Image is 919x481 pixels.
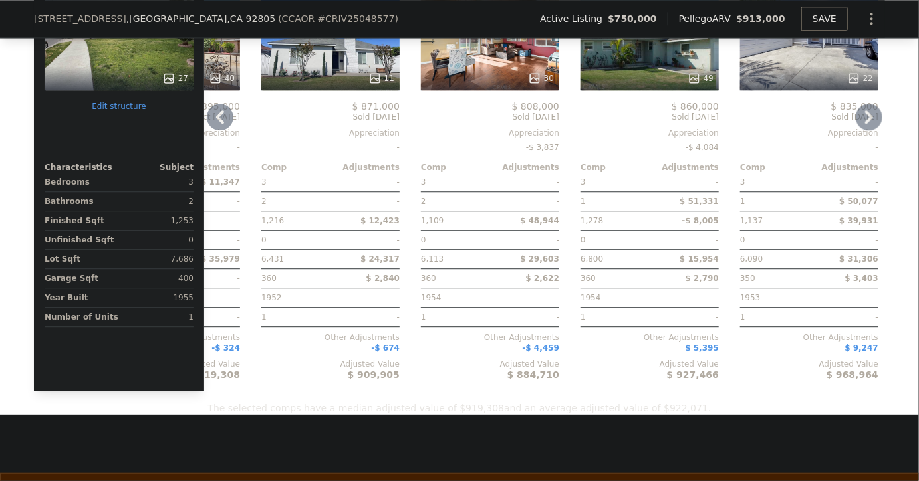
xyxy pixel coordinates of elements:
[801,7,848,31] button: SAVE
[333,308,400,326] div: -
[581,128,719,138] div: Appreciation
[672,101,719,112] span: $ 860,000
[45,288,116,307] div: Year Built
[686,274,719,283] span: $ 2,790
[261,128,400,138] div: Appreciation
[493,231,559,249] div: -
[740,235,745,244] span: 0
[366,274,400,283] span: $ 2,840
[688,72,714,85] div: 49
[174,192,240,211] div: -
[119,162,194,173] div: Subject
[812,231,878,249] div: -
[45,162,119,173] div: Characteristics
[650,162,719,173] div: Adjustments
[188,369,240,380] span: $ 919,308
[333,288,400,307] div: -
[45,269,116,288] div: Garage Sqft
[421,128,559,138] div: Appreciation
[686,343,719,353] span: $ 5,395
[523,343,559,353] span: -$ 4,459
[124,308,194,326] div: 1
[45,231,116,249] div: Unfinished Sqft
[360,216,400,225] span: $ 12,423
[34,12,126,25] span: [STREET_ADDRESS]
[333,192,400,211] div: -
[421,254,444,264] span: 6,113
[421,359,559,369] div: Adjusted Value
[528,72,554,85] div: 30
[686,143,719,152] span: -$ 4,084
[333,231,400,249] div: -
[740,288,807,307] div: 1953
[740,254,763,264] span: 6,090
[652,308,719,326] div: -
[526,143,559,152] span: -$ 3,837
[740,112,878,122] span: Sold [DATE]
[261,192,328,211] div: 2
[348,369,400,380] span: $ 909,905
[581,332,719,343] div: Other Adjustments
[581,308,647,326] div: 1
[261,359,400,369] div: Adjusted Value
[261,274,277,283] span: 360
[282,13,315,24] span: CCAOR
[608,12,657,25] span: $750,000
[847,72,873,85] div: 22
[839,216,878,225] span: $ 39,931
[261,235,267,244] span: 0
[197,177,240,187] span: -$ 11,347
[520,216,559,225] span: $ 48,944
[261,112,400,122] span: Sold [DATE]
[652,173,719,191] div: -
[812,308,878,326] div: -
[209,72,235,85] div: 40
[581,254,603,264] span: 6,800
[261,288,328,307] div: 1952
[174,231,240,249] div: -
[490,162,559,173] div: Adjustments
[227,13,275,24] span: , CA 92805
[174,211,240,230] div: -
[581,288,647,307] div: 1954
[581,274,596,283] span: 360
[740,162,809,173] div: Comp
[740,177,745,187] span: 3
[680,197,719,206] span: $ 51,331
[740,138,878,157] div: -
[162,72,188,85] div: 27
[581,359,719,369] div: Adjusted Value
[520,254,559,264] span: $ 29,603
[261,138,400,157] div: -
[507,369,559,380] span: $ 884,710
[740,359,878,369] div: Adjusted Value
[540,12,608,25] span: Active Listing
[261,162,330,173] div: Comp
[740,308,807,326] div: 1
[740,192,807,211] div: 1
[839,197,878,206] span: $ 50,077
[512,101,559,112] span: $ 808,000
[122,269,194,288] div: 400
[667,369,719,380] span: $ 927,466
[122,288,194,307] div: 1955
[421,274,436,283] span: 360
[858,5,885,32] button: Show Options
[740,332,878,343] div: Other Adjustments
[352,101,400,112] span: $ 871,000
[421,308,487,326] div: 1
[261,254,284,264] span: 6,431
[122,192,194,211] div: 2
[421,192,487,211] div: 2
[261,332,400,343] div: Other Adjustments
[493,173,559,191] div: -
[261,308,328,326] div: 1
[581,192,647,211] div: 1
[201,254,240,264] span: $ 35,979
[581,235,586,244] span: 0
[360,254,400,264] span: $ 24,317
[278,12,398,25] div: ( )
[740,216,763,225] span: 1,137
[812,173,878,191] div: -
[845,343,878,353] span: $ 9,247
